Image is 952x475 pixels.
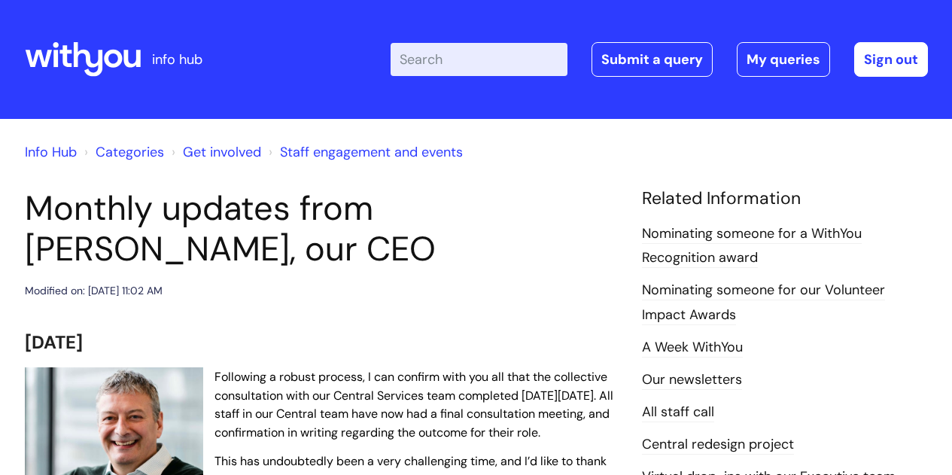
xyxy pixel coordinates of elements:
a: Nominating someone for a WithYou Recognition award [642,224,862,268]
div: Modified on: [DATE] 11:02 AM [25,282,163,300]
a: Central redesign project [642,435,794,455]
h1: Monthly updates from [PERSON_NAME], our CEO [25,188,619,269]
span: [DATE] [25,330,83,354]
h4: Related Information [642,188,928,209]
span: Following a robust process, I can confirm with you all that the collective consultation with our ... [214,369,613,440]
a: Our newsletters [642,370,742,390]
a: Categories [96,143,164,161]
p: info hub [152,47,202,72]
a: Get involved [183,143,261,161]
li: Staff engagement and events [265,140,463,164]
a: My queries [737,42,830,77]
a: Info Hub [25,143,77,161]
a: A Week WithYou [642,338,743,358]
a: Submit a query [592,42,713,77]
a: All staff call [642,403,714,422]
a: Sign out [854,42,928,77]
div: | - [391,42,928,77]
input: Search [391,43,567,76]
li: Solution home [81,140,164,164]
a: Nominating someone for our Volunteer Impact Awards [642,281,885,324]
li: Get involved [168,140,261,164]
a: Staff engagement and events [280,143,463,161]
